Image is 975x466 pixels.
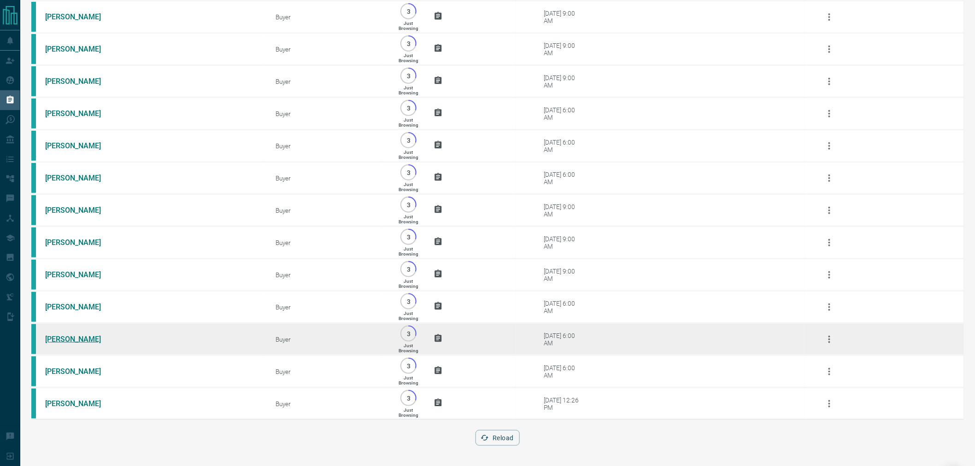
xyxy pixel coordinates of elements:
[31,260,36,290] div: condos.ca
[405,201,412,208] p: 3
[45,399,114,408] a: [PERSON_NAME]
[544,203,583,218] div: [DATE] 9:00 AM
[45,206,114,215] a: [PERSON_NAME]
[544,10,583,24] div: [DATE] 9:00 AM
[45,12,114,21] a: [PERSON_NAME]
[399,117,418,128] p: Just Browsing
[276,110,383,117] div: Buyer
[405,298,412,305] p: 3
[31,99,36,128] div: condos.ca
[276,207,383,214] div: Buyer
[31,324,36,354] div: condos.ca
[276,400,383,408] div: Buyer
[399,246,418,256] p: Just Browsing
[399,279,418,289] p: Just Browsing
[399,21,418,31] p: Just Browsing
[31,66,36,96] div: condos.ca
[45,77,114,86] a: [PERSON_NAME]
[544,268,583,282] div: [DATE] 9:00 AM
[544,74,583,89] div: [DATE] 9:00 AM
[45,45,114,53] a: [PERSON_NAME]
[45,270,114,279] a: [PERSON_NAME]
[544,300,583,315] div: [DATE] 6:00 AM
[544,106,583,121] div: [DATE] 6:00 AM
[276,303,383,311] div: Buyer
[276,46,383,53] div: Buyer
[45,109,114,118] a: [PERSON_NAME]
[544,42,583,57] div: [DATE] 9:00 AM
[405,395,412,402] p: 3
[405,40,412,47] p: 3
[399,182,418,192] p: Just Browsing
[399,214,418,224] p: Just Browsing
[405,169,412,176] p: 3
[405,72,412,79] p: 3
[276,239,383,246] div: Buyer
[276,78,383,85] div: Buyer
[544,396,583,411] div: [DATE] 12:26 PM
[45,303,114,311] a: [PERSON_NAME]
[405,8,412,15] p: 3
[544,364,583,379] div: [DATE] 6:00 AM
[544,235,583,250] div: [DATE] 9:00 AM
[399,53,418,63] p: Just Browsing
[31,195,36,225] div: condos.ca
[45,367,114,376] a: [PERSON_NAME]
[399,311,418,321] p: Just Browsing
[276,271,383,279] div: Buyer
[31,227,36,257] div: condos.ca
[405,137,412,144] p: 3
[405,330,412,337] p: 3
[544,171,583,186] div: [DATE] 6:00 AM
[405,233,412,240] p: 3
[476,430,519,446] button: Reload
[399,150,418,160] p: Just Browsing
[544,139,583,153] div: [DATE] 6:00 AM
[31,131,36,161] div: condos.ca
[276,368,383,375] div: Buyer
[45,335,114,344] a: [PERSON_NAME]
[31,34,36,64] div: condos.ca
[399,343,418,353] p: Just Browsing
[405,362,412,369] p: 3
[276,175,383,182] div: Buyer
[405,266,412,273] p: 3
[31,163,36,193] div: condos.ca
[399,408,418,418] p: Just Browsing
[544,332,583,347] div: [DATE] 6:00 AM
[45,238,114,247] a: [PERSON_NAME]
[405,105,412,111] p: 3
[276,13,383,21] div: Buyer
[45,141,114,150] a: [PERSON_NAME]
[31,389,36,419] div: condos.ca
[31,2,36,32] div: condos.ca
[276,336,383,343] div: Buyer
[31,292,36,322] div: condos.ca
[31,356,36,386] div: condos.ca
[45,174,114,182] a: [PERSON_NAME]
[276,142,383,150] div: Buyer
[399,375,418,385] p: Just Browsing
[399,85,418,95] p: Just Browsing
